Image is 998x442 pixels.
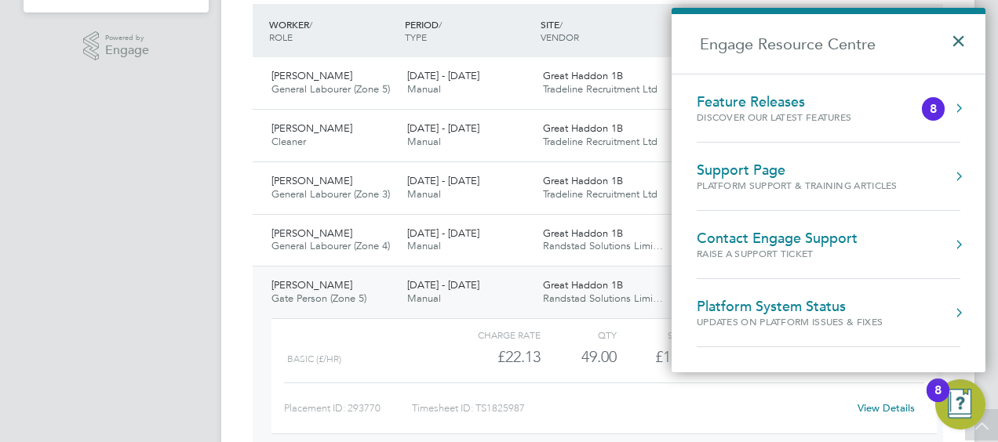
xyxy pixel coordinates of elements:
div: £22.13 [439,344,541,370]
span: Manual [407,187,441,201]
span: VENDOR [541,31,579,43]
span: Manual [407,239,441,252]
span: [DATE] - [DATE] [407,174,479,187]
span: [PERSON_NAME] [271,278,352,292]
span: / [309,18,312,31]
span: Great Haddon 1B [543,226,623,240]
div: Raise a Support Ticket [697,247,858,260]
div: Timesheet ID: TS1825987 [412,396,847,421]
div: WORKER [265,10,401,51]
div: Platform System Status [697,298,914,315]
span: Great Haddon 1B [543,174,623,187]
span: Powered by [105,31,149,45]
button: Open Resource Center, 8 new notifications [935,379,985,429]
span: / [439,18,442,31]
div: Sub Total [617,325,718,344]
span: [PERSON_NAME] [271,69,352,82]
span: Manual [407,82,441,96]
span: Randstad Solutions Limi… [543,239,663,252]
span: Great Haddon 1B [543,121,623,135]
div: £1,084.37 [617,344,718,370]
div: QTY [541,325,617,344]
span: Great Haddon 1B [543,69,623,82]
div: Engage Resource Centre [672,8,985,372]
span: Cleaner [271,135,306,148]
span: TYPE [405,31,427,43]
span: Manual [407,135,441,148]
div: Platform Support & Training Articles [697,179,898,192]
a: View Details [858,401,915,415]
div: PERIOD [401,10,537,51]
span: [PERSON_NAME] [271,174,352,187]
span: ROLE [269,31,293,43]
div: Charge rate [439,325,541,344]
div: 8 [934,390,942,411]
div: Contact Engage Support [697,230,858,247]
div: Updates on Platform Issues & Fixes [697,315,914,328]
div: Discover our latest features [697,110,883,124]
span: [PERSON_NAME] [271,121,352,135]
span: Engage [105,44,149,57]
div: Feature Releases [697,93,883,110]
span: Tradeline Recruitment Ltd [543,82,657,96]
span: Great Haddon 1B [543,278,623,292]
span: Basic (£/HR) [287,353,341,364]
span: General Labourer (Zone 3) [271,187,390,201]
span: Tradeline Recruitment Ltd [543,187,657,201]
span: [PERSON_NAME] [271,226,352,240]
span: Gate Person (Zone 5) [271,292,366,305]
span: [DATE] - [DATE] [407,69,479,82]
span: [DATE] - [DATE] [407,121,479,135]
button: Close [951,19,974,53]
div: Placement ID: 293770 [284,396,412,421]
span: [DATE] - [DATE] [407,226,479,240]
div: SITE [537,10,672,51]
span: Manual [407,292,441,305]
span: General Labourer (Zone 5) [271,82,390,96]
div: 49.00 [541,344,617,370]
span: [DATE] - [DATE] [407,278,479,292]
a: Powered byEngage [83,31,150,61]
span: / [559,18,563,31]
span: General Labourer (Zone 4) [271,239,390,252]
div: Support Page [697,161,898,179]
h2: Engage Resource Centre [672,14,985,74]
span: Randstad Solutions Limi… [543,292,663,305]
span: Tradeline Recruitment Ltd [543,135,657,148]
